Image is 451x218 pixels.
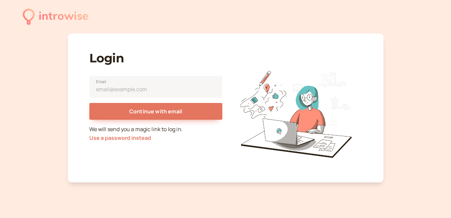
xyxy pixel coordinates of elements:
[89,103,222,120] button: Continue with email
[417,186,451,218] iframe: Chat Widget
[39,7,88,26] div: introwise
[96,78,106,85] span: Email
[89,125,222,143] p: We will send you a magic link to log in.
[89,76,222,98] input: Email
[89,135,151,141] button: Use a password instead
[129,108,182,115] span: Continue with email
[23,7,88,26] a: introwise
[89,51,222,65] h1: Login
